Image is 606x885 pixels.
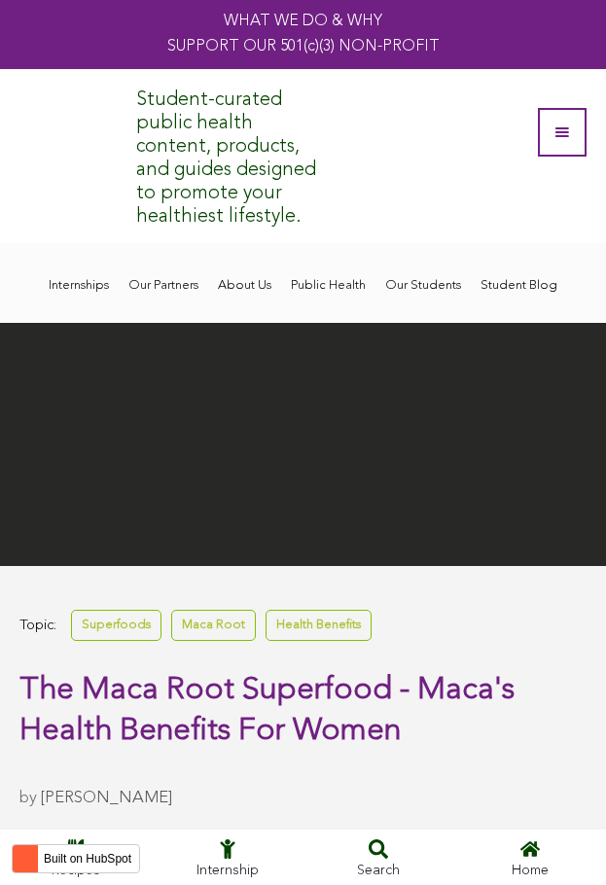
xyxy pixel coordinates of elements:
[13,847,36,870] img: HubSpot sprocket logo
[10,859,142,883] div: Recipes
[509,743,606,836] iframe: Chat Widget
[152,830,303,885] a: Internship
[161,859,294,883] div: Internship
[19,790,37,806] span: by
[454,830,606,885] a: Home
[36,846,139,871] label: Built on HubSpot
[464,859,596,883] div: Home
[19,675,515,747] span: The Maca Root Superfood - Maca's Health Benefits For Women
[313,859,446,883] div: Search
[41,790,172,806] a: [PERSON_NAME]
[19,613,56,639] span: Topic:
[303,830,455,885] a: Search
[12,844,140,873] button: Built on HubSpot
[266,610,372,640] a: Health Benefits
[71,610,161,640] a: Superfoods
[136,79,331,233] div: Student-curated public health content, products, and guides designed to promote your healthiest l...
[171,610,256,640] a: Maca Root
